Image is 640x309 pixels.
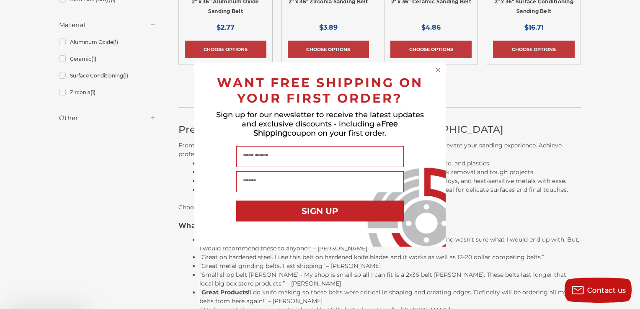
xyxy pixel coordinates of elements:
[216,110,424,138] span: Sign up for our newsletter to receive the latest updates and exclusive discounts - including a co...
[236,201,404,221] button: SIGN UP
[217,75,423,106] span: WANT FREE SHIPPING ON YOUR FIRST ORDER?
[565,278,632,303] button: Contact us
[587,286,626,294] span: Contact us
[434,66,442,74] button: Close dialog
[253,119,398,138] span: Free Shipping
